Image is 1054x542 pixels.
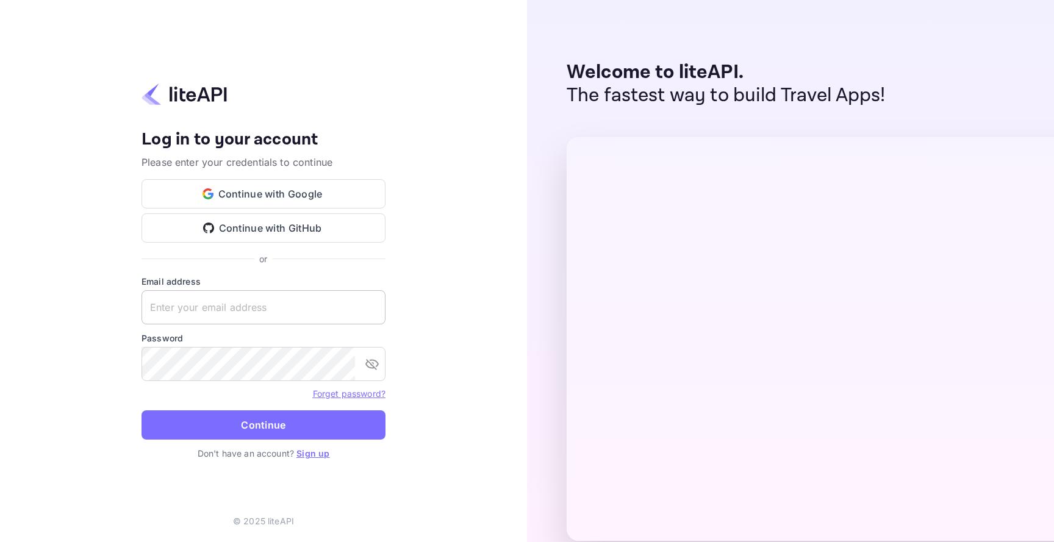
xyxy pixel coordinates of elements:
a: Sign up [296,448,329,458]
input: Enter your email address [142,290,385,324]
p: © 2025 liteAPI [233,515,294,527]
p: The fastest way to build Travel Apps! [567,84,886,107]
img: liteapi [142,82,227,106]
a: Forget password? [313,388,385,399]
button: Continue with GitHub [142,213,385,243]
a: Forget password? [313,387,385,399]
p: or [259,252,267,265]
button: Continue with Google [142,179,385,209]
label: Password [142,332,385,344]
label: Email address [142,275,385,288]
p: Welcome to liteAPI. [567,61,886,84]
h4: Log in to your account [142,129,385,151]
p: Please enter your credentials to continue [142,155,385,169]
button: toggle password visibility [360,352,384,376]
p: Don't have an account? [142,447,385,460]
button: Continue [142,410,385,440]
